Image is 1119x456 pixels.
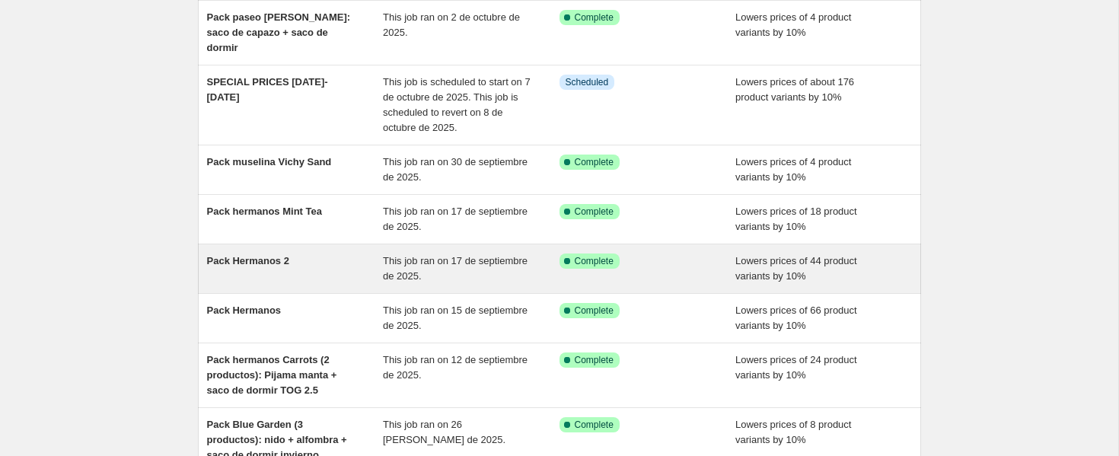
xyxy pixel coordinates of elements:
span: This job ran on 12 de septiembre de 2025. [383,354,528,381]
span: Complete [575,206,614,218]
span: SPECIAL PRICES [DATE]-[DATE] [207,76,328,103]
span: Lowers prices of 66 product variants by 10% [735,305,857,331]
span: This job ran on 2 de octubre de 2025. [383,11,520,38]
span: Lowers prices of 44 product variants by 10% [735,255,857,282]
span: Lowers prices of 24 product variants by 10% [735,354,857,381]
span: Complete [575,354,614,366]
span: Lowers prices of 18 product variants by 10% [735,206,857,232]
span: Pack Hermanos [207,305,282,316]
span: This job is scheduled to start on 7 de octubre de 2025. This job is scheduled to revert on 8 de o... [383,76,531,133]
span: Lowers prices of 4 product variants by 10% [735,11,851,38]
span: Pack muselina Vichy Sand [207,156,332,167]
span: Lowers prices of about 176 product variants by 10% [735,76,854,103]
span: Complete [575,11,614,24]
span: Lowers prices of 4 product variants by 10% [735,156,851,183]
span: Complete [575,156,614,168]
span: This job ran on 26 [PERSON_NAME] de 2025. [383,419,505,445]
span: Complete [575,255,614,267]
span: This job ran on 15 de septiembre de 2025. [383,305,528,331]
span: Pack hermanos Mint Tea [207,206,322,217]
span: Pack paseo [PERSON_NAME]: saco de capazo + saco de dormir [207,11,351,53]
span: Pack Hermanos 2 [207,255,289,266]
span: Scheduled [566,76,609,88]
span: Complete [575,419,614,431]
span: This job ran on 17 de septiembre de 2025. [383,255,528,282]
span: This job ran on 17 de septiembre de 2025. [383,206,528,232]
span: This job ran on 30 de septiembre de 2025. [383,156,528,183]
span: Complete [575,305,614,317]
span: Lowers prices of 8 product variants by 10% [735,419,851,445]
span: Pack hermanos Carrots (2 productos): Pijama manta + saco de dormir TOG 2.5 [207,354,337,396]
